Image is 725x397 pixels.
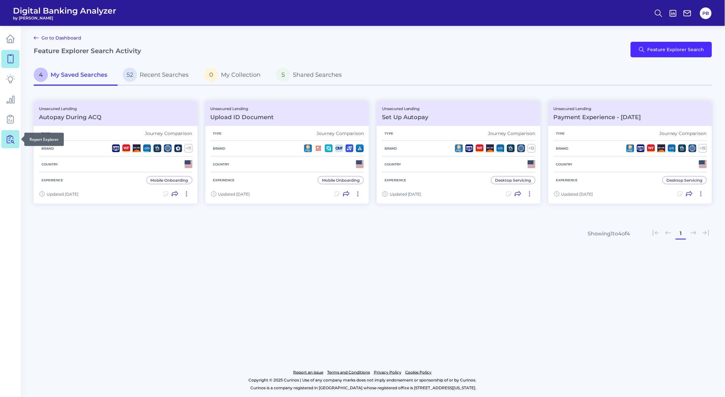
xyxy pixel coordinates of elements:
[374,369,401,376] a: Privacy Policy
[34,101,198,204] a: Unsecured LendingAutopay During ACQTypeJourney ComparisonBrand+11CountryExperienceMobile Onboardi...
[631,42,712,57] button: Feature Explorer Search
[151,178,188,183] div: Mobile Onboarding
[118,65,199,86] a: 52Recent Searches
[327,369,370,376] a: Terms and Conditions
[293,71,342,78] span: Shared Searches
[13,16,116,20] span: by [PERSON_NAME]
[34,68,48,82] span: 4
[218,192,250,197] span: Updated [DATE]
[676,228,686,239] button: 1
[699,144,707,153] div: + 15
[34,384,693,392] p: Curinos is a company registered in [GEOGRAPHIC_DATA] whose registered office is [STREET_ADDRESS][...
[700,7,712,19] button: PB
[204,68,218,82] span: 0
[554,131,568,136] h5: Type
[488,130,535,136] div: Journey Comparison
[32,376,693,384] p: Copyright © 2025 Curinos | Use of any company marks does not imply endorsement or sponsorship of ...
[554,146,571,151] h5: Brand
[211,114,274,121] h3: Upload ID Document
[211,178,237,182] h5: Experience
[322,178,360,183] div: Mobile Onboarding
[377,101,541,204] a: Unsecured LendingSet Up AutopayTypeJourney ComparisonBrand+12CountryExperienceDesktop ServicingUp...
[24,133,64,146] div: Report Explorer
[382,106,429,111] p: Unsecured Lending
[140,71,189,78] span: Recent Searches
[382,178,409,182] h5: Experience
[205,101,369,204] a: Unsecured LendingUpload ID DocumentTypeJourney ComparisonBrandCountryExperienceMobile OnboardingU...
[554,114,641,121] h3: Payment Experience - [DATE]
[39,114,101,121] h3: Autopay During ACQ
[211,106,274,111] p: Unsecured Lending
[548,101,712,204] a: Unsecured LendingPayment Experience - [DATE]TypeJourney ComparisonBrand+15CountryExperienceDeskto...
[528,144,535,153] div: + 12
[39,106,101,111] p: Unsecured Lending
[382,146,399,151] h5: Brand
[382,114,429,121] h3: Set Up Autopay
[145,130,192,136] div: Journey Comparison
[211,131,224,136] h5: Type
[13,6,116,16] span: Digital Banking Analyzer
[123,68,137,82] span: 52
[221,71,260,78] span: My Collection
[495,178,531,183] div: Desktop Servicing
[588,231,630,237] div: Showing 1 to 4 of 4
[185,144,192,153] div: + 11
[34,34,81,42] a: Go to Dashboard
[199,65,271,86] a: 0My Collection
[271,65,352,86] a: 5Shared Searches
[34,65,118,86] a: 4My Saved Searches
[667,178,703,183] div: Desktop Servicing
[648,47,704,52] span: Feature Explorer Search
[51,71,107,78] span: My Saved Searches
[554,178,581,182] h5: Experience
[390,192,421,197] span: Updated [DATE]
[34,47,141,55] h2: Feature Explorer Search Activity
[39,131,53,136] h5: Type
[276,68,290,82] span: 5
[316,130,364,136] div: Journey Comparison
[382,162,404,166] h5: Country
[561,192,593,197] span: Updated [DATE]
[554,106,641,111] p: Unsecured Lending
[293,369,323,376] a: Report an issue
[382,131,396,136] h5: Type
[39,162,61,166] h5: Country
[47,192,78,197] span: Updated [DATE]
[39,146,56,151] h5: Brand
[39,178,66,182] h5: Experience
[660,130,707,136] div: Journey Comparison
[554,162,575,166] h5: Country
[211,162,232,166] h5: Country
[405,369,432,376] a: Cookie Policy
[211,146,228,151] h5: Brand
